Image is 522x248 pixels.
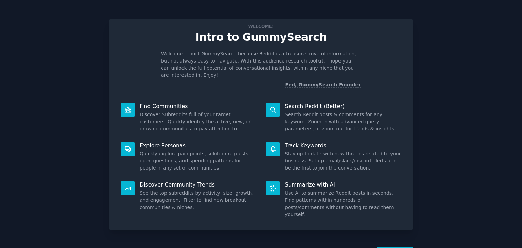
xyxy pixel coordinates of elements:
[140,190,256,211] dd: See the top subreddits by activity, size, growth, and engagement. Filter to find new breakout com...
[140,142,256,149] p: Explore Personas
[116,31,406,43] p: Intro to GummySearch
[285,82,361,88] a: Fed, GummySearch Founder
[285,103,401,110] p: Search Reddit (Better)
[285,181,401,188] p: Summarize with AI
[285,150,401,172] dd: Stay up to date with new threads related to your business. Set up email/slack/discord alerts and ...
[140,150,256,172] dd: Quickly explore pain points, solution requests, open questions, and spending patterns for people ...
[285,111,401,132] dd: Search Reddit posts & comments for any keyword. Zoom in with advanced query parameters, or zoom o...
[247,23,275,30] span: Welcome!
[285,142,401,149] p: Track Keywords
[140,111,256,132] dd: Discover Subreddits full of your target customers. Quickly identify the active, new, or growing c...
[140,181,256,188] p: Discover Community Trends
[161,50,361,79] p: Welcome! I built GummySearch because Reddit is a treasure trove of information, but not always ea...
[285,190,401,218] dd: Use AI to summarize Reddit posts in seconds. Find patterns within hundreds of posts/comments with...
[283,81,361,88] div: -
[140,103,256,110] p: Find Communities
